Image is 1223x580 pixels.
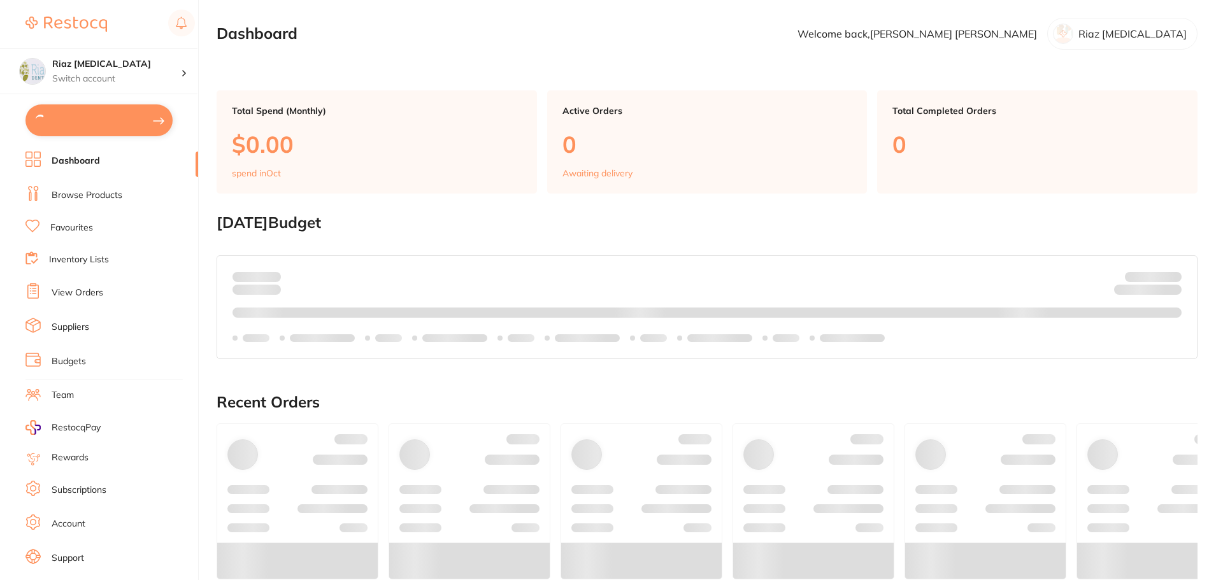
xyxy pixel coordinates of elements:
[52,518,85,530] a: Account
[25,420,41,435] img: RestocqPay
[1159,286,1182,298] strong: $0.00
[52,484,106,497] a: Subscriptions
[52,355,86,368] a: Budgets
[1078,28,1187,39] p: Riaz [MEDICAL_DATA]
[232,271,281,281] p: Spent:
[797,28,1037,39] p: Welcome back, [PERSON_NAME] [PERSON_NAME]
[52,451,89,464] a: Rewards
[49,253,109,266] a: Inventory Lists
[562,168,633,178] p: Awaiting delivery
[877,90,1198,194] a: Total Completed Orders0
[52,73,181,85] p: Switch account
[232,168,281,178] p: spend in Oct
[892,131,1182,157] p: 0
[25,17,107,32] img: Restocq Logo
[217,25,297,43] h2: Dashboard
[232,282,281,297] p: month
[820,333,885,343] p: Labels extended
[687,333,752,343] p: Labels extended
[1114,282,1182,297] p: Remaining:
[232,106,522,116] p: Total Spend (Monthly)
[422,333,487,343] p: Labels extended
[640,333,667,343] p: Labels
[217,393,1198,411] h2: Recent Orders
[1125,271,1182,281] p: Budget:
[562,131,852,157] p: 0
[555,333,620,343] p: Labels extended
[547,90,868,194] a: Active Orders0Awaiting delivery
[52,58,181,71] h4: Riaz Dental Surgery
[259,271,281,282] strong: $0.00
[375,333,402,343] p: Labels
[52,389,74,402] a: Team
[217,90,537,194] a: Total Spend (Monthly)$0.00spend inOct
[52,286,103,299] a: View Orders
[50,222,93,234] a: Favourites
[217,214,1198,232] h2: [DATE] Budget
[52,421,101,434] span: RestocqPay
[290,333,355,343] p: Labels extended
[508,333,534,343] p: Labels
[892,106,1182,116] p: Total Completed Orders
[52,189,122,202] a: Browse Products
[52,552,84,565] a: Support
[232,131,522,157] p: $0.00
[20,59,45,84] img: Riaz Dental Surgery
[562,106,852,116] p: Active Orders
[773,333,799,343] p: Labels
[52,155,100,167] a: Dashboard
[25,420,101,435] a: RestocqPay
[25,10,107,39] a: Restocq Logo
[52,321,89,334] a: Suppliers
[1157,271,1182,282] strong: $NaN
[243,333,269,343] p: Labels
